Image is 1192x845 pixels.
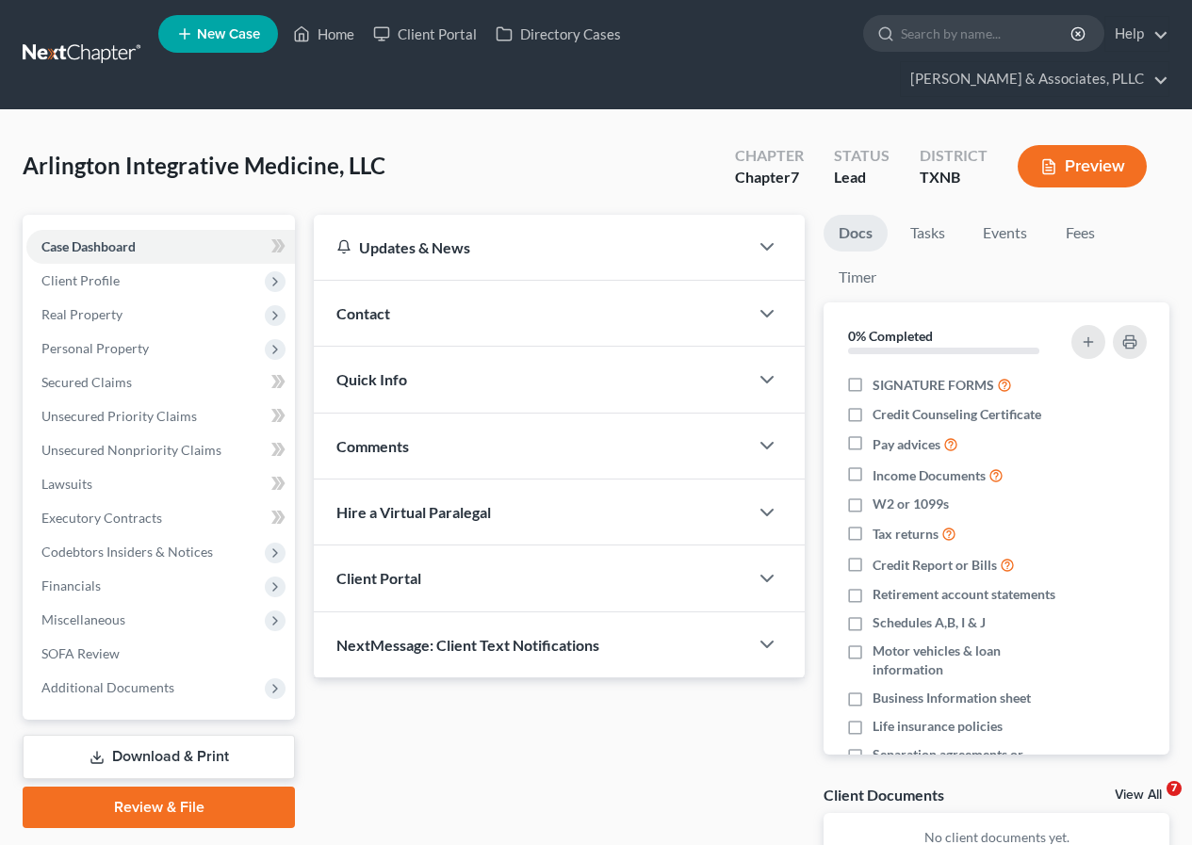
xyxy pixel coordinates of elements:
span: Credit Counseling Certificate [873,405,1041,424]
input: Search by name... [901,16,1073,51]
span: Comments [336,437,409,455]
a: Home [284,17,364,51]
span: Case Dashboard [41,238,136,254]
span: Tax returns [873,525,939,544]
span: Schedules A,B, I & J [873,613,986,632]
div: Client Documents [824,785,944,804]
iframe: Intercom live chat [1128,781,1173,826]
a: Client Portal [364,17,486,51]
span: Unsecured Priority Claims [41,408,197,424]
div: Lead [834,167,890,188]
a: Secured Claims [26,366,295,399]
span: Financials [41,577,101,593]
span: Pay advices [873,435,940,454]
div: District [920,145,988,167]
a: SOFA Review [26,637,295,671]
a: Download & Print [23,735,295,779]
span: 7 [1167,781,1182,796]
span: Client Profile [41,272,120,288]
span: SIGNATURE FORMS [873,376,994,395]
span: Lawsuits [41,476,92,492]
span: Real Property [41,306,122,322]
a: Help [1105,17,1168,51]
a: Tasks [895,215,960,252]
div: Chapter [735,167,804,188]
div: Updates & News [336,237,726,257]
a: Fees [1050,215,1110,252]
strong: 0% Completed [848,328,933,344]
span: Hire a Virtual Paralegal [336,503,491,521]
a: [PERSON_NAME] & Associates, PLLC [901,62,1168,96]
span: Business Information sheet [873,689,1031,707]
a: Review & File [23,787,295,828]
span: Secured Claims [41,374,132,390]
a: Directory Cases [486,17,630,51]
div: TXNB [920,167,988,188]
span: Contact [336,304,390,322]
span: Personal Property [41,340,149,356]
span: SOFA Review [41,645,120,661]
button: Preview [1018,145,1147,187]
a: Lawsuits [26,467,295,501]
span: Additional Documents [41,679,174,695]
span: Codebtors Insiders & Notices [41,544,213,560]
span: Retirement account statements [873,585,1055,604]
span: Miscellaneous [41,611,125,627]
span: Client Portal [336,569,421,587]
span: NextMessage: Client Text Notifications [336,636,599,654]
span: 7 [791,168,799,186]
div: Chapter [735,145,804,167]
a: Unsecured Nonpriority Claims [26,433,295,467]
a: Docs [824,215,888,252]
a: Events [968,215,1042,252]
span: Quick Info [336,370,407,388]
span: Arlington Integrative Medicine, LLC [23,152,385,179]
span: Credit Report or Bills [873,556,997,575]
span: Motor vehicles & loan information [873,642,1067,679]
a: Unsecured Priority Claims [26,399,295,433]
span: W2 or 1099s [873,495,949,513]
span: Life insurance policies [873,717,1003,736]
a: Case Dashboard [26,230,295,264]
div: Status [834,145,890,167]
span: New Case [197,27,260,41]
span: Unsecured Nonpriority Claims [41,442,221,458]
a: View All [1115,788,1162,802]
span: Separation agreements or decrees of divorces [873,745,1067,783]
span: Income Documents [873,466,986,485]
a: Executory Contracts [26,501,295,535]
a: Timer [824,259,891,296]
span: Executory Contracts [41,510,162,526]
